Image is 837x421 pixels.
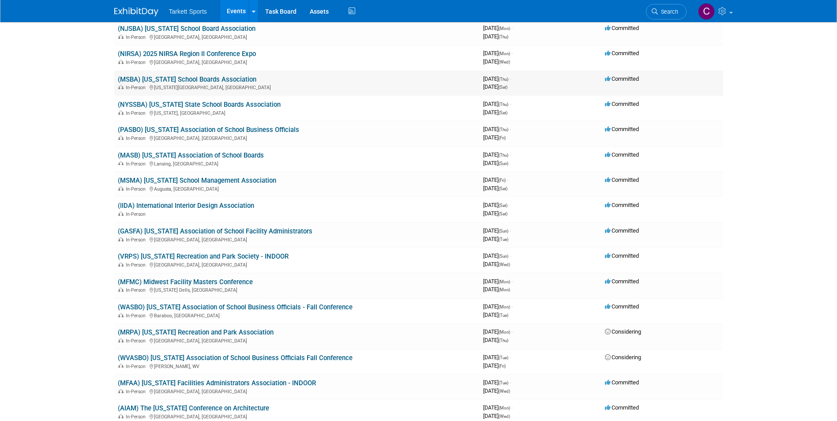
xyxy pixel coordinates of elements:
span: - [510,75,511,82]
span: (Wed) [499,389,510,394]
div: [GEOGRAPHIC_DATA], [GEOGRAPHIC_DATA] [118,58,476,65]
span: - [510,379,511,386]
img: Cody Gustafson [698,3,715,20]
span: - [509,202,510,208]
span: In-Person [126,60,148,65]
img: In-Person Event [118,287,124,292]
span: (Thu) [499,102,508,107]
span: In-Person [126,34,148,40]
span: Search [658,8,678,15]
span: (Mon) [499,304,510,309]
img: In-Person Event [118,161,124,165]
span: [DATE] [483,413,510,419]
a: (MRPA) [US_STATE] Recreation and Park Association [118,328,274,336]
span: Committed [605,278,639,285]
span: In-Person [126,161,148,167]
div: [GEOGRAPHIC_DATA], [GEOGRAPHIC_DATA] [118,33,476,40]
div: [GEOGRAPHIC_DATA], [GEOGRAPHIC_DATA] [118,337,476,344]
span: [DATE] [483,83,507,90]
span: [DATE] [483,354,511,361]
span: In-Person [126,211,148,217]
span: (Sun) [499,254,508,259]
span: (Sun) [499,161,508,166]
span: (Fri) [499,178,506,183]
span: [DATE] [483,160,508,166]
div: [GEOGRAPHIC_DATA], [GEOGRAPHIC_DATA] [118,261,476,268]
div: [PERSON_NAME], WV [118,362,476,369]
span: - [511,25,513,31]
span: [DATE] [483,50,513,56]
span: (Fri) [499,135,506,140]
span: (Mon) [499,51,510,56]
span: (Tue) [499,237,508,242]
img: In-Person Event [118,313,124,317]
span: Committed [605,252,639,259]
span: - [510,101,511,107]
a: (MFAA) [US_STATE] Facilities Administrators Association - INDOOR [118,379,316,387]
span: (Sun) [499,229,508,233]
div: [GEOGRAPHIC_DATA], [GEOGRAPHIC_DATA] [118,387,476,395]
span: In-Person [126,110,148,116]
a: (MASB) [US_STATE] Association of School Boards [118,151,264,159]
span: (Thu) [499,34,508,39]
span: - [511,303,513,310]
span: (Sat) [499,85,507,90]
img: In-Person Event [118,211,124,216]
span: (Sat) [499,211,507,216]
a: (NYSSBA) [US_STATE] State School Boards Association [118,101,281,109]
span: [DATE] [483,185,507,192]
span: (Sat) [499,186,507,191]
a: (VRPS) [US_STATE] Recreation and Park Society - INDOOR [118,252,289,260]
span: Committed [605,227,639,234]
span: [DATE] [483,404,513,411]
span: Committed [605,75,639,82]
span: - [511,328,513,335]
a: (WVASBO) [US_STATE] Association of School Business Officials Fall Conference [118,354,353,362]
a: (PASBO) [US_STATE] Association of School Business Officials [118,126,299,134]
a: (GASFA) [US_STATE] Association of School Facility Administrators [118,227,312,235]
span: Committed [605,303,639,310]
span: In-Person [126,135,148,141]
span: In-Person [126,85,148,90]
span: (Wed) [499,414,510,419]
span: Committed [605,126,639,132]
div: [US_STATE] Dells, [GEOGRAPHIC_DATA] [118,286,476,293]
a: (IIDA) International Interior Design Association [118,202,254,210]
img: In-Person Event [118,364,124,368]
span: [DATE] [483,261,510,267]
span: [DATE] [483,236,508,242]
img: In-Person Event [118,135,124,140]
span: Committed [605,25,639,31]
span: In-Person [126,262,148,268]
span: (Thu) [499,127,508,132]
div: [US_STATE][GEOGRAPHIC_DATA], [GEOGRAPHIC_DATA] [118,83,476,90]
span: [DATE] [483,328,513,335]
span: [DATE] [483,227,511,234]
span: (Thu) [499,338,508,343]
span: [DATE] [483,379,511,386]
span: - [510,252,511,259]
a: (MSMA) [US_STATE] School Management Association [118,177,276,184]
span: [DATE] [483,177,508,183]
img: In-Person Event [118,262,124,267]
span: Committed [605,101,639,107]
div: Baraboo, [GEOGRAPHIC_DATA] [118,312,476,319]
span: (Sat) [499,110,507,115]
span: Considering [605,328,641,335]
img: In-Person Event [118,110,124,115]
a: Search [646,4,687,19]
span: [DATE] [483,303,513,310]
span: [DATE] [483,101,511,107]
span: Tarkett Sports [169,8,207,15]
span: Considering [605,354,641,361]
span: Committed [605,177,639,183]
div: Augusta, [GEOGRAPHIC_DATA] [118,185,476,192]
span: - [510,126,511,132]
span: [DATE] [483,151,511,158]
span: - [510,227,511,234]
span: Committed [605,379,639,386]
span: [DATE] [483,286,510,293]
div: [GEOGRAPHIC_DATA], [GEOGRAPHIC_DATA] [118,134,476,141]
img: In-Person Event [118,389,124,393]
span: Committed [605,151,639,158]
